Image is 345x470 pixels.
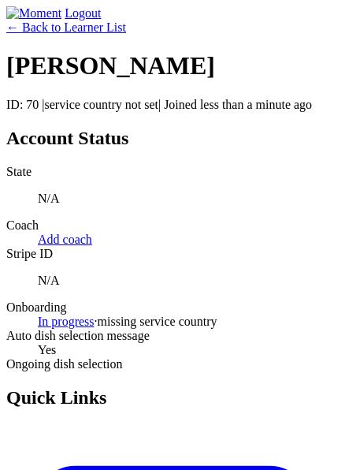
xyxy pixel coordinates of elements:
[45,98,158,111] span: service country not set
[6,357,339,371] dt: Ongoing dish selection
[38,315,95,328] a: In progress
[6,329,339,343] dt: Auto dish selection message
[6,51,339,80] h1: [PERSON_NAME]
[6,128,339,149] h2: Account Status
[38,274,339,288] p: N/A
[6,387,339,408] h2: Quick Links
[38,233,92,246] a: Add coach
[6,98,339,112] p: ID: 70 | | Joined less than a minute ago
[6,300,339,315] dt: Onboarding
[6,165,339,179] dt: State
[38,343,56,356] span: Yes
[6,6,61,21] img: Moment
[98,315,217,328] span: missing service country
[65,6,101,20] a: Logout
[95,315,98,328] span: ·
[38,192,339,206] p: N/A
[6,218,339,233] dt: Coach
[6,21,126,34] a: ← Back to Learner List
[6,247,339,261] dt: Stripe ID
